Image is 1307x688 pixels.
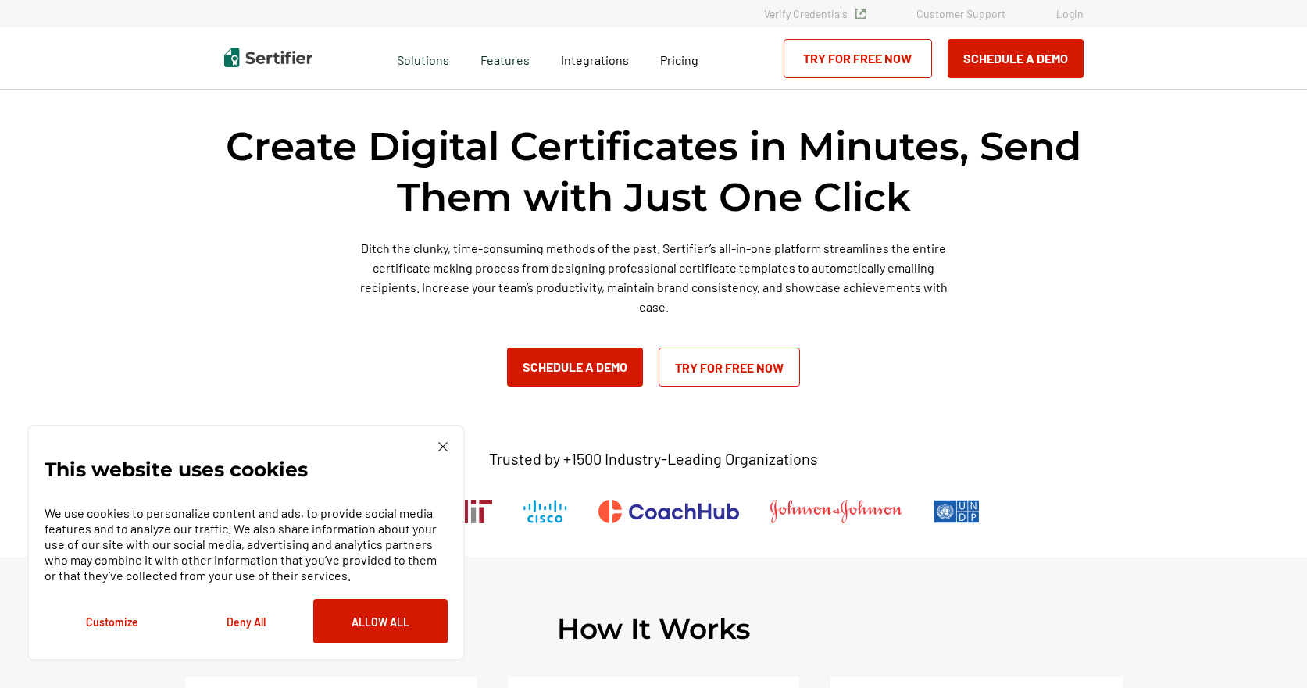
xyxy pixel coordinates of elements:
[784,39,932,78] a: Try for Free Now
[480,48,530,68] span: Features
[45,505,448,583] p: We use cookies to personalize content and ads, to provide social media features and to analyze ou...
[313,599,448,643] button: Allow All
[507,348,643,387] button: Schedule a Demo
[397,48,449,68] span: Solutions
[438,442,448,451] img: Cookie Popup Close
[489,449,818,469] p: Trusted by +1500 Industry-Leading Organizations
[948,39,1084,78] button: Schedule a Demo
[224,121,1084,223] h1: Create Digital Certificates in Minutes, Send Them with Just One Click
[660,52,698,67] span: Pricing
[45,599,179,643] button: Customize
[179,599,313,643] button: Deny All
[523,500,567,523] img: Cisco
[855,9,866,19] img: Verified
[659,348,800,387] a: Try for Free Now
[561,52,629,67] span: Integrations
[447,500,492,523] img: Massachusetts Institute of Technology
[224,48,312,67] img: Sertifier | Digital Credentialing Platform
[934,500,980,523] img: UNDP
[916,7,1005,20] a: Customer Support
[45,462,308,477] p: This website uses cookies
[660,48,698,68] a: Pricing
[1056,7,1084,20] a: Login
[598,500,739,523] img: CoachHub
[353,238,955,316] p: Ditch the clunky, time-consuming methods of the past. Sertifier’s all-in-one platform streamlines...
[770,500,902,523] img: Johnson & Johnson
[557,611,751,646] h2: How It Works
[764,7,866,20] a: Verify Credentials
[561,48,629,68] a: Integrations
